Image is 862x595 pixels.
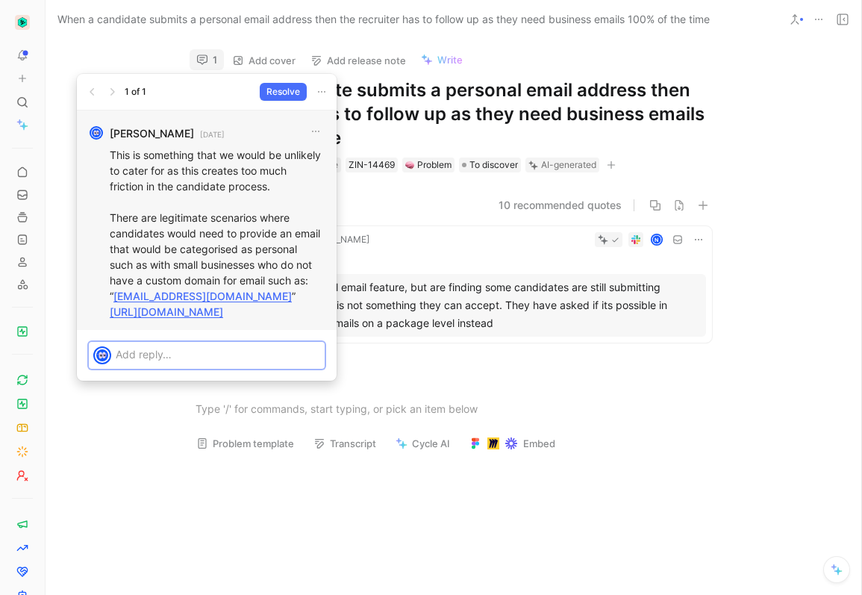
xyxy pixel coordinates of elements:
[91,128,101,138] img: avatar
[110,125,194,143] strong: [PERSON_NAME]
[266,84,300,99] span: Resolve
[200,128,225,141] small: [DATE]
[110,305,223,318] a: [URL][DOMAIN_NAME]
[95,348,110,363] img: avatar
[113,290,292,302] a: [EMAIL_ADDRESS][DOMAIN_NAME]
[260,83,307,101] button: Resolve
[125,84,146,99] div: 1 of 1
[110,147,325,320] p: This is something that we would be unlikely to cater for as this creates too much friction in the...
